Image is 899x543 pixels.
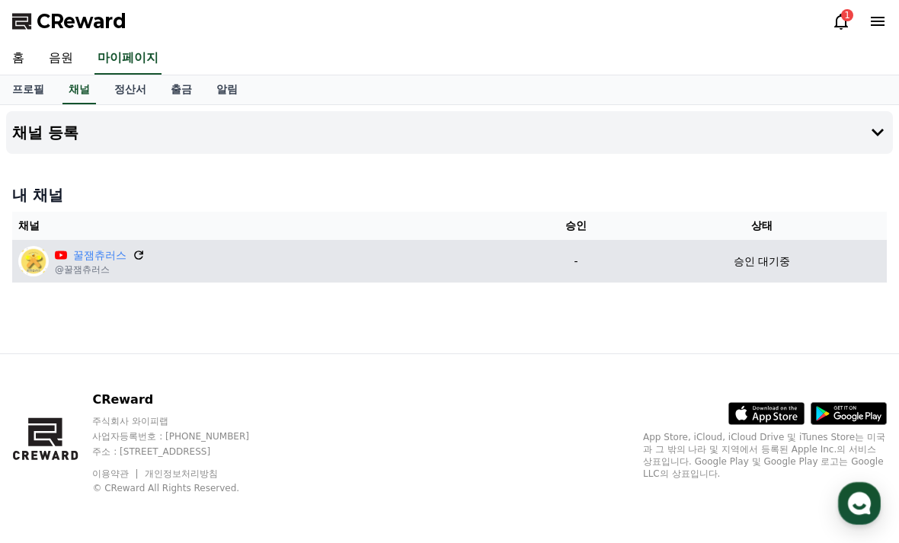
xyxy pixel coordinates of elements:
[18,246,49,276] img: 꿀잼츄러스
[92,391,278,409] p: CReward
[37,43,85,75] a: 음원
[12,184,887,206] h4: 내 채널
[102,75,158,104] a: 정산서
[12,212,515,240] th: 채널
[12,9,126,34] a: CReward
[158,75,204,104] a: 출금
[643,431,887,480] p: App Store, iCloud, iCloud Drive 및 iTunes Store는 미국과 그 밖의 나라 및 지역에서 등록된 Apple Inc.의 서비스 상표입니다. Goo...
[55,264,145,276] p: @꿀잼츄러스
[235,439,254,452] span: 설정
[832,12,850,30] a: 1
[48,439,57,452] span: 홈
[73,248,126,264] a: 꿀잼츄러스
[139,440,158,452] span: 대화
[841,9,853,21] div: 1
[94,43,162,75] a: 마이페이지
[92,482,278,494] p: © CReward All Rights Reserved.
[521,254,631,270] p: -
[12,124,78,141] h4: 채널 등록
[62,75,96,104] a: 채널
[92,446,278,458] p: 주소 : [STREET_ADDRESS]
[145,468,218,479] a: 개인정보처리방침
[92,430,278,442] p: 사업자등록번호 : [PHONE_NUMBER]
[197,417,293,455] a: 설정
[637,212,887,240] th: 상태
[37,9,126,34] span: CReward
[515,212,637,240] th: 승인
[204,75,250,104] a: 알림
[5,417,101,455] a: 홈
[734,254,790,270] p: 승인 대기중
[101,417,197,455] a: 대화
[92,415,278,427] p: 주식회사 와이피랩
[92,468,140,479] a: 이용약관
[6,111,893,154] button: 채널 등록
